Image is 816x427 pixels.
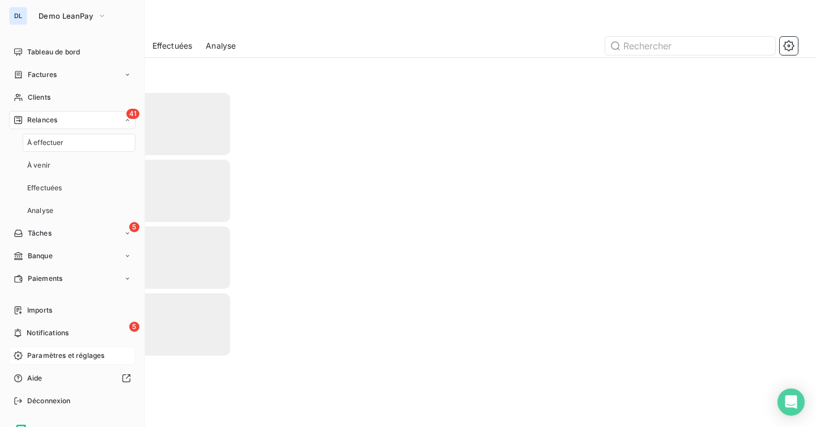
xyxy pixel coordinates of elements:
[28,70,57,80] span: Factures
[605,37,775,55] input: Rechercher
[27,328,69,338] span: Notifications
[9,7,27,25] div: DL
[27,305,52,315] span: Imports
[28,92,50,103] span: Clients
[27,351,104,361] span: Paramètres et réglages
[9,369,135,387] a: Aide
[27,396,71,406] span: Déconnexion
[39,11,93,20] span: Demo LeanPay
[27,160,50,170] span: À venir
[28,251,53,261] span: Banque
[27,138,64,148] span: À effectuer
[28,274,62,284] span: Paiements
[27,206,53,216] span: Analyse
[777,388,805,416] div: Open Intercom Messenger
[129,322,139,332] span: 5
[129,222,139,232] span: 5
[27,183,62,193] span: Effectuées
[27,47,80,57] span: Tableau de bord
[28,228,52,238] span: Tâches
[152,40,193,52] span: Effectuées
[27,373,42,383] span: Aide
[27,115,57,125] span: Relances
[126,109,139,119] span: 41
[206,40,236,52] span: Analyse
